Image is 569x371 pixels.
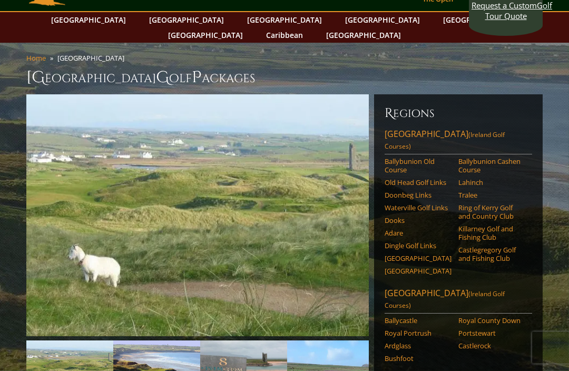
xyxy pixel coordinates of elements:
[321,28,406,43] a: [GEOGRAPHIC_DATA]
[385,242,452,250] a: Dingle Golf Links
[242,13,327,28] a: [GEOGRAPHIC_DATA]
[385,191,452,200] a: Doonbeg Links
[385,105,532,122] h6: Regions
[385,229,452,238] a: Adare
[385,179,452,187] a: Old Head Golf Links
[385,355,452,363] a: Bushfoot
[458,342,525,350] a: Castlerock
[385,329,452,338] a: Royal Portrush
[385,317,452,325] a: Ballycastle
[458,204,525,221] a: Ring of Kerry Golf and Country Club
[385,217,452,225] a: Dooks
[385,267,452,276] a: [GEOGRAPHIC_DATA]
[458,246,525,263] a: Castlegregory Golf and Fishing Club
[57,54,129,63] li: [GEOGRAPHIC_DATA]
[163,28,248,43] a: [GEOGRAPHIC_DATA]
[26,54,46,63] a: Home
[385,129,532,155] a: [GEOGRAPHIC_DATA](Ireland Golf Courses)
[458,329,525,338] a: Portstewart
[472,1,537,11] span: Request a Custom
[340,13,425,28] a: [GEOGRAPHIC_DATA]
[385,255,452,263] a: [GEOGRAPHIC_DATA]
[385,342,452,350] a: Ardglass
[385,288,532,314] a: [GEOGRAPHIC_DATA](Ireland Golf Courses)
[144,13,229,28] a: [GEOGRAPHIC_DATA]
[458,158,525,175] a: Ballybunion Cashen Course
[385,204,452,212] a: Waterville Golf Links
[385,158,452,175] a: Ballybunion Old Course
[261,28,308,43] a: Caribbean
[46,13,131,28] a: [GEOGRAPHIC_DATA]
[458,179,525,187] a: Lahinch
[458,225,525,242] a: Killarney Golf and Fishing Club
[458,317,525,325] a: Royal County Down
[26,67,543,89] h1: [GEOGRAPHIC_DATA] olf ackages
[438,13,523,28] a: [GEOGRAPHIC_DATA]
[156,67,169,89] span: G
[458,191,525,200] a: Tralee
[192,67,202,89] span: P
